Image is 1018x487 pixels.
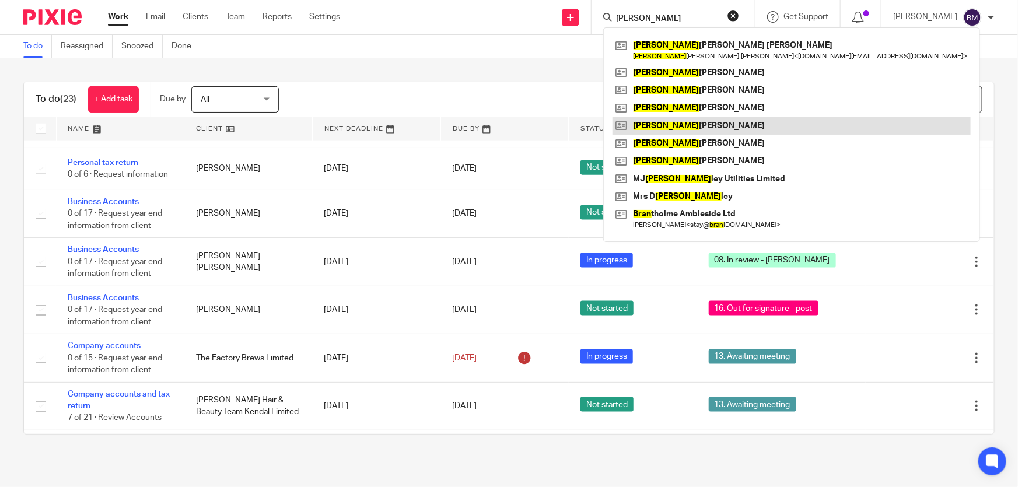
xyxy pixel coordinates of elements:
[68,209,162,230] span: 0 of 17 · Request year end information from client
[68,198,139,206] a: Business Accounts
[312,238,440,286] td: [DATE]
[68,159,138,167] a: Personal tax return
[312,382,440,430] td: [DATE]
[452,258,477,266] span: [DATE]
[36,93,76,106] h1: To do
[184,382,313,430] td: [PERSON_NAME] Hair & Beauty Team Kendal Limited
[709,397,796,412] span: 13. Awaiting meeting
[68,246,139,254] a: Business Accounts
[68,294,139,302] a: Business Accounts
[68,354,162,374] span: 0 of 15 · Request year end information from client
[172,35,200,58] a: Done
[312,148,440,190] td: [DATE]
[160,93,186,105] p: Due by
[709,253,836,268] span: 08. In review - [PERSON_NAME]
[68,258,162,278] span: 0 of 17 · Request year end information from client
[183,11,208,23] a: Clients
[580,160,634,175] span: Not started
[452,306,477,314] span: [DATE]
[709,349,796,364] span: 13. Awaiting meeting
[580,253,633,268] span: In progress
[263,11,292,23] a: Reports
[68,306,162,326] span: 0 of 17 · Request year end information from client
[88,86,139,113] a: + Add task
[452,165,477,173] span: [DATE]
[452,209,477,218] span: [DATE]
[226,11,245,23] a: Team
[452,354,477,362] span: [DATE]
[727,10,739,22] button: Clear
[184,430,313,478] td: R A & A [PERSON_NAME] Limited
[309,11,340,23] a: Settings
[312,286,440,334] td: [DATE]
[312,190,440,237] td: [DATE]
[580,349,633,364] span: In progress
[783,13,828,21] span: Get Support
[184,190,313,237] td: [PERSON_NAME]
[580,397,634,412] span: Not started
[580,301,634,316] span: Not started
[312,430,440,478] td: [DATE]
[580,205,634,220] span: Not started
[121,35,163,58] a: Snoozed
[452,402,477,410] span: [DATE]
[963,8,982,27] img: svg%3E
[184,148,313,190] td: [PERSON_NAME]
[184,334,313,382] td: The Factory Brews Limited
[184,238,313,286] td: [PERSON_NAME] [PERSON_NAME]
[709,301,818,316] span: 16. Out for signature - post
[312,334,440,382] td: [DATE]
[68,390,170,410] a: Company accounts and tax return
[893,11,957,23] p: [PERSON_NAME]
[201,96,209,104] span: All
[108,11,128,23] a: Work
[184,286,313,334] td: [PERSON_NAME]
[23,9,82,25] img: Pixie
[615,14,720,24] input: Search
[146,11,165,23] a: Email
[23,35,52,58] a: To do
[68,171,168,179] span: 0 of 6 · Request information
[61,35,113,58] a: Reassigned
[68,414,162,422] span: 7 of 21 · Review Accounts
[60,94,76,104] span: (23)
[68,342,141,350] a: Company accounts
